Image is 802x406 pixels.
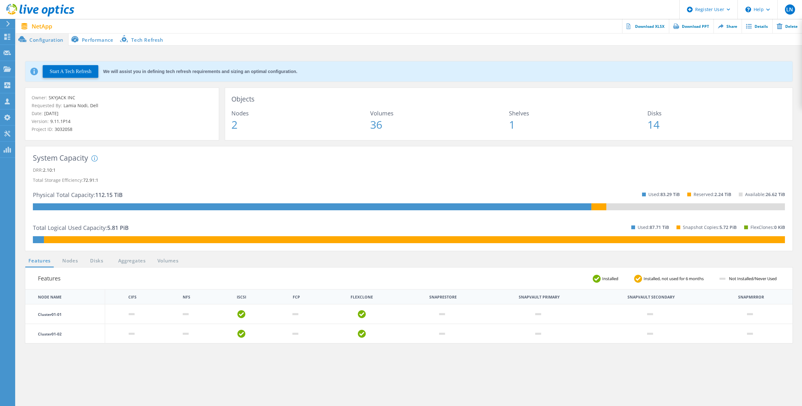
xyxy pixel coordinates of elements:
span: 72.91:1 [83,177,98,183]
span: SKYJACK INC [47,95,75,101]
th: FCP [293,295,300,299]
span: Installed [601,277,625,281]
p: FlexClones: [750,222,785,232]
svg: \n [745,7,751,12]
p: Used: [648,189,680,200]
p: Used: [638,222,669,232]
span: LN [786,7,793,12]
a: Aggregates [114,257,150,265]
p: Date: [32,110,212,117]
p: Project ID: [32,126,212,133]
a: Nodes [60,257,80,265]
td: Cluster01-01 [25,304,105,324]
button: Start A Tech Refresh [43,65,98,78]
span: [DATE] [43,110,58,116]
span: 14 [647,119,786,130]
th: NFS [183,295,190,299]
a: Download XLSX [622,19,669,33]
span: NetApp [32,23,52,29]
a: Download PPT [669,19,713,33]
a: Features [25,257,54,265]
span: 5.72 PiB [719,224,737,230]
p: Owner: [32,94,212,101]
span: Volumes [370,110,509,116]
a: Live Optics Dashboard [6,13,74,18]
a: Delete [772,19,802,33]
th: Snapvault Primary [519,295,560,299]
p: Snapshot Copies: [683,222,737,232]
p: Physical Total Capacity: [33,190,123,200]
h3: Features [38,274,61,283]
p: Total Logical Used Capacity: [33,223,129,233]
p: DRR: [33,165,785,175]
td: Cluster01-02 [25,324,105,343]
span: 9.11.1P14 [49,118,70,124]
span: 2 [231,119,370,130]
a: Details [742,19,772,33]
span: Installed, not used for 6 months [642,277,710,281]
span: Shelves [509,110,648,116]
span: 83.29 TiB [660,191,680,197]
p: Reserved: [694,189,731,200]
span: 2.24 TiB [714,191,731,197]
span: 0 KiB [774,224,785,230]
th: FlexClone [351,295,373,299]
span: Disks [647,110,786,116]
th: Snapmirror [738,295,764,299]
a: Share [713,19,742,33]
span: Nodes [231,110,370,116]
a: Disks [88,257,105,265]
span: Lamia Nodi, Dell [62,102,98,108]
span: Not Installed/Never Used [727,277,783,281]
a: Volumes [154,257,182,265]
h3: Objects [231,94,786,104]
th: iSCSI [237,295,246,299]
p: Version: [32,118,212,125]
p: Total Storage Efficiency: [33,175,785,185]
p: Available: [745,189,785,200]
p: Requested By: [32,102,212,109]
h3: System Capacity [33,154,88,162]
th: Snaprestore [429,295,457,299]
span: 87.71 TiB [650,224,669,230]
th: Node Name [25,289,105,304]
th: CIFS [128,295,137,299]
span: 3032058 [53,126,72,132]
div: We will assist you in defining tech refresh requirements and sizing an optimal configuration. [103,69,297,74]
span: 26.62 TiB [766,191,785,197]
span: 1 [509,119,648,130]
span: 5.81 PiB [107,224,129,231]
span: 2.10:1 [43,167,56,173]
th: Snapvault Secondary [628,295,675,299]
span: 36 [370,119,509,130]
